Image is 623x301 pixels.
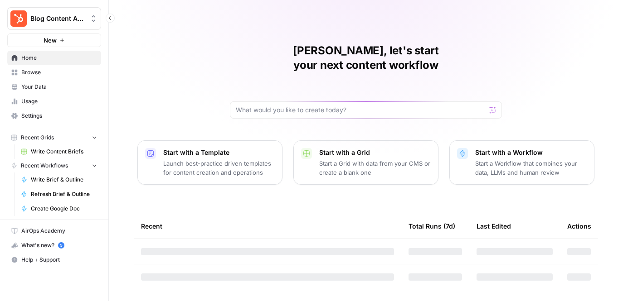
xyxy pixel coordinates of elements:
div: Last Edited [477,214,511,239]
span: Create Google Doc [31,205,97,213]
a: Write Brief & Outline [17,172,101,187]
div: Actions [567,214,591,239]
span: Browse [21,68,97,76]
span: Recent Workflows [21,162,68,170]
span: Usage [21,97,97,105]
p: Launch best-practice driven templates for content creation and operations [163,159,275,177]
span: Settings [21,112,97,120]
div: Recent [141,214,394,239]
div: Total Runs (7d) [409,214,455,239]
span: Home [21,54,97,62]
button: Recent Grids [7,131,101,144]
button: Workspace: Blog Content Action Plan [7,7,101,30]
button: What's new? 5 [7,238,101,253]
span: Blog Content Action Plan [30,14,85,23]
a: 5 [58,242,64,248]
p: Start a Grid with data from your CMS or create a blank one [319,159,431,177]
button: Start with a TemplateLaunch best-practice driven templates for content creation and operations [137,140,282,185]
a: Refresh Brief & Outline [17,187,101,201]
span: Write Content Briefs [31,148,97,156]
button: New [7,33,101,47]
a: Browse [7,65,101,80]
a: Create Google Doc [17,201,101,216]
span: Your Data [21,83,97,91]
span: Help + Support [21,256,97,264]
img: Blog Content Action Plan Logo [10,10,27,27]
div: What's new? [8,239,101,252]
p: Start with a Template [163,148,275,157]
a: Write Content Briefs [17,144,101,159]
a: AirOps Academy [7,224,101,238]
span: Recent Grids [21,134,54,142]
span: Write Brief & Outline [31,176,97,184]
p: Start with a Workflow [475,148,587,157]
input: What would you like to create today? [236,105,485,115]
button: Start with a GridStart a Grid with data from your CMS or create a blank one [293,140,438,185]
a: Settings [7,109,101,123]
p: Start with a Grid [319,148,431,157]
a: Usage [7,94,101,109]
span: Refresh Brief & Outline [31,190,97,198]
span: AirOps Academy [21,227,97,235]
button: Recent Workflows [7,159,101,172]
button: Help + Support [7,253,101,267]
h1: [PERSON_NAME], let's start your next content workflow [230,43,502,72]
a: Home [7,51,101,65]
text: 5 [60,243,62,248]
a: Your Data [7,80,101,94]
p: Start a Workflow that combines your data, LLMs and human review [475,159,587,177]
button: Start with a WorkflowStart a Workflow that combines your data, LLMs and human review [449,140,594,185]
span: New [44,36,57,45]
